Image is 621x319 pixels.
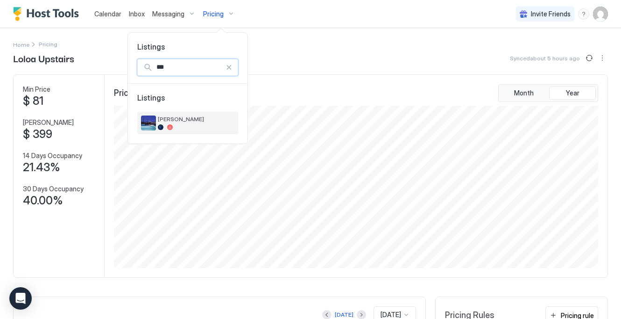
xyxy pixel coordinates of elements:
div: Open Intercom Messenger [9,287,32,310]
span: Listings [137,93,238,112]
span: [PERSON_NAME] [158,116,234,123]
span: Listings [128,42,247,51]
div: listing image [141,116,156,130]
input: Input Field [153,59,226,75]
